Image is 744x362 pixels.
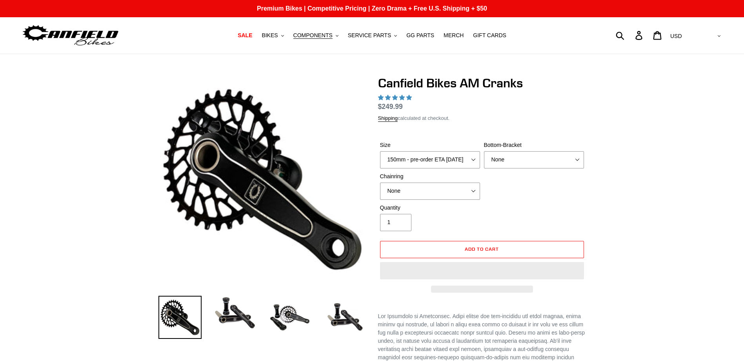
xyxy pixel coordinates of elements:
label: Chainring [380,172,480,181]
span: GG PARTS [406,32,434,39]
span: COMPONENTS [293,32,333,39]
img: Load image into Gallery viewer, Canfield Bikes AM Cranks [268,296,311,339]
label: Quantity [380,204,480,212]
img: Load image into Gallery viewer, Canfield Cranks [213,296,256,330]
span: GIFT CARDS [473,32,506,39]
span: 4.97 stars [378,94,413,101]
img: Canfield Bikes [22,23,120,48]
label: Size [380,141,480,149]
a: SALE [234,30,256,41]
h1: Canfield Bikes AM Cranks [378,76,586,90]
button: COMPONENTS [289,30,342,41]
span: Add to cart [465,246,499,252]
span: BIKES [262,32,278,39]
a: Shipping [378,115,398,122]
button: SERVICE PARTS [344,30,401,41]
div: calculated at checkout. [378,114,586,122]
img: Canfield Bikes AM Cranks [160,77,365,282]
button: BIKES [258,30,287,41]
label: Bottom-Bracket [484,141,584,149]
img: Load image into Gallery viewer, Canfield Bikes AM Cranks [158,296,202,339]
span: $249.99 [378,103,403,110]
a: GG PARTS [402,30,438,41]
span: SALE [238,32,252,39]
span: SERVICE PARTS [348,32,391,39]
img: Load image into Gallery viewer, CANFIELD-AM_DH-CRANKS [323,296,366,339]
button: Add to cart [380,241,584,258]
a: MERCH [440,30,468,41]
span: MERCH [444,32,464,39]
a: GIFT CARDS [469,30,510,41]
input: Search [620,27,640,44]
